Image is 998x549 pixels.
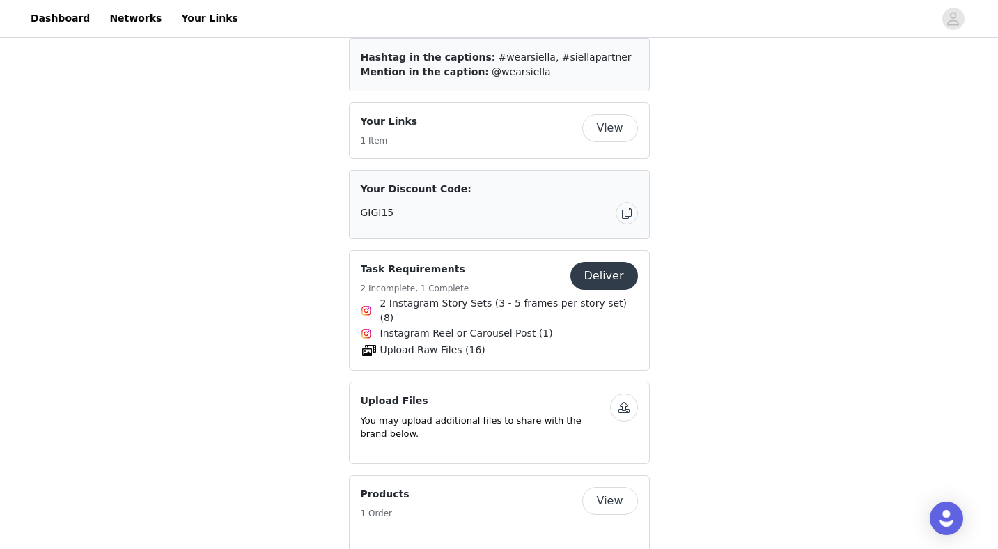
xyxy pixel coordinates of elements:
h5: 1 Item [361,134,418,147]
span: GIGI15 [361,206,394,220]
button: Deliver [570,262,638,290]
h4: Task Requirements [361,262,469,277]
div: avatar [946,8,960,30]
p: You may upload additional files to share with the brand below. [361,414,610,441]
h5: 2 Incomplete, 1 Complete [361,282,469,295]
h4: Your Links [361,114,418,129]
span: Upload Raw Files (16) [380,343,485,357]
span: #wearsiella, #siellapartner [499,52,632,63]
a: Your Links [173,3,247,34]
div: Open Intercom Messenger [930,502,963,535]
button: View [582,487,638,515]
span: 2 Instagram Story Sets (3 - 5 frames per story set) (8) [380,296,638,325]
span: Mention in the caption: [361,66,489,77]
span: Hashtag in the captions: [361,52,496,63]
div: Task Requirements [349,250,650,371]
h4: Upload Files [361,394,610,408]
img: Instagram Icon [361,305,372,316]
img: Instagram Icon [361,328,372,339]
span: @wearsiella [492,66,551,77]
h4: Products [361,487,410,502]
span: Your Discount Code: [361,182,471,196]
span: Instagram Reel or Carousel Post (1) [380,326,553,341]
a: Networks [101,3,170,34]
button: View [582,114,638,142]
h5: 1 Order [361,507,410,520]
a: Dashboard [22,3,98,34]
